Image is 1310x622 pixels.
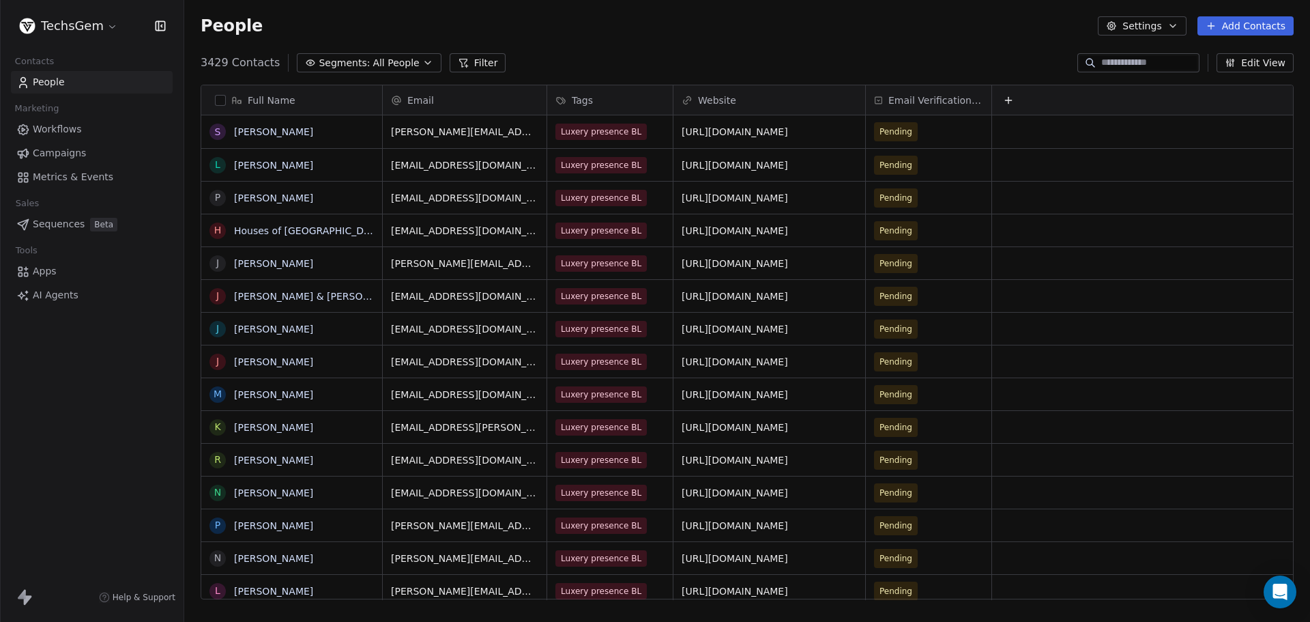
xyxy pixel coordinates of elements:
[682,324,788,335] a: [URL][DOMAIN_NAME]
[555,386,647,403] span: Luxery presence BL
[698,94,736,107] span: Website
[879,322,912,336] span: Pending
[450,53,506,72] button: Filter
[41,17,104,35] span: TechsGem
[215,158,220,172] div: L
[391,421,538,434] span: [EMAIL_ADDRESS][PERSON_NAME][DOMAIN_NAME]
[214,420,220,434] div: K
[215,584,220,598] div: L
[216,289,219,303] div: J
[234,225,385,236] a: Houses of [GEOGRAPHIC_DATA]
[682,126,788,137] a: [URL][DOMAIN_NAME]
[407,94,434,107] span: Email
[555,288,647,305] span: Luxery presence BL
[682,586,788,597] a: [URL][DOMAIN_NAME]
[11,260,173,283] a: Apps
[391,486,538,500] span: [EMAIL_ADDRESS][DOMAIN_NAME]
[11,166,173,188] a: Metrics & Events
[248,94,295,107] span: Full Name
[391,158,538,172] span: [EMAIL_ADDRESS][DOMAIN_NAME]
[879,486,912,500] span: Pending
[214,387,222,401] div: M
[555,485,647,501] span: Luxery presence BL
[391,191,538,205] span: [EMAIL_ADDRESS][DOMAIN_NAME]
[879,519,912,533] span: Pending
[11,284,173,307] a: AI Agents
[1217,53,1294,72] button: Edit View
[391,322,538,336] span: [EMAIL_ADDRESS][DOMAIN_NAME]
[319,56,370,70] span: Segments:
[1098,16,1186,36] button: Settings
[682,553,788,564] a: [URL][DOMAIN_NAME]
[391,224,538,238] span: [EMAIL_ADDRESS][DOMAIN_NAME]
[216,354,219,369] div: J
[214,551,221,565] div: N
[682,356,788,367] a: [URL][DOMAIN_NAME]
[19,18,35,34] img: Untitled%20design.png
[9,51,60,72] span: Contacts
[234,160,313,171] a: [PERSON_NAME]
[682,520,788,531] a: [URL][DOMAIN_NAME]
[234,487,313,498] a: [PERSON_NAME]
[888,94,983,107] span: Email Verification Status
[201,115,383,600] div: grid
[373,56,419,70] span: All People
[234,258,313,269] a: [PERSON_NAME]
[201,55,280,71] span: 3429 Contacts
[113,592,175,603] span: Help & Support
[682,160,788,171] a: [URL][DOMAIN_NAME]
[555,157,647,173] span: Luxery presence BL
[33,217,85,231] span: Sequences
[234,389,313,400] a: [PERSON_NAME]
[33,288,78,302] span: AI Agents
[682,455,788,466] a: [URL][DOMAIN_NAME]
[682,389,788,400] a: [URL][DOMAIN_NAME]
[383,85,547,115] div: Email
[682,258,788,269] a: [URL][DOMAIN_NAME]
[234,356,313,367] a: [PERSON_NAME]
[879,257,912,270] span: Pending
[391,519,538,533] span: [PERSON_NAME][EMAIL_ADDRESS][PERSON_NAME][DOMAIN_NAME]
[391,552,538,565] span: [PERSON_NAME][EMAIL_ADDRESS][DOMAIN_NAME]
[879,158,912,172] span: Pending
[879,224,912,238] span: Pending
[234,553,313,564] a: [PERSON_NAME]
[682,422,788,433] a: [URL][DOMAIN_NAME]
[879,388,912,401] span: Pending
[33,146,86,160] span: Campaigns
[215,125,221,139] div: S
[555,550,647,567] span: Luxery presence BL
[391,388,538,401] span: [EMAIL_ADDRESS][DOMAIN_NAME]
[555,190,647,206] span: Luxery presence BL
[214,453,221,467] div: R
[201,16,263,36] span: People
[10,193,45,214] span: Sales
[391,289,538,303] span: [EMAIL_ADDRESS][DOMAIN_NAME]
[33,122,82,137] span: Workflows
[682,193,788,203] a: [URL][DOMAIN_NAME]
[555,255,647,272] span: Luxery presence BL
[234,455,313,466] a: [PERSON_NAME]
[11,213,173,236] a: SequencesBeta
[555,321,647,337] span: Luxery presence BL
[11,118,173,141] a: Workflows
[866,85,991,115] div: Email Verification Status
[234,520,313,531] a: [PERSON_NAME]
[215,190,220,205] div: P
[391,453,538,467] span: [EMAIL_ADDRESS][DOMAIN_NAME]
[234,324,313,335] a: [PERSON_NAME]
[234,586,313,597] a: [PERSON_NAME]
[216,322,219,336] div: J
[216,256,219,270] div: J
[555,419,647,436] span: Luxery presence BL
[90,218,117,231] span: Beta
[234,193,313,203] a: [PERSON_NAME]
[879,584,912,598] span: Pending
[572,94,593,107] span: Tags
[879,125,912,139] span: Pending
[555,354,647,370] span: Luxery presence BL
[234,126,313,137] a: [PERSON_NAME]
[234,422,313,433] a: [PERSON_NAME]
[11,71,173,94] a: People
[555,518,647,534] span: Luxery presence BL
